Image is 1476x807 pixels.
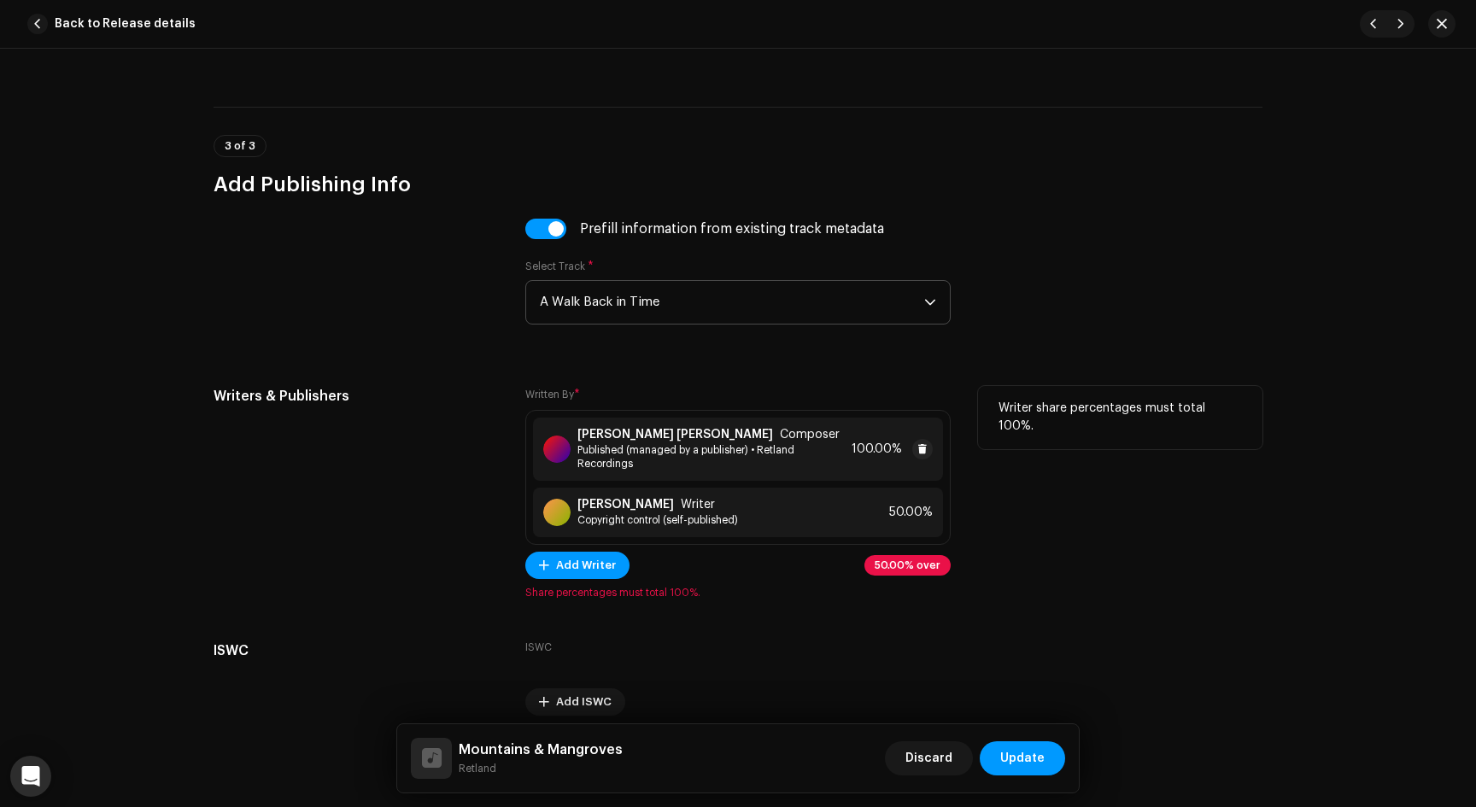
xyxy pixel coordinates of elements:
[525,389,574,400] small: Written By
[525,640,552,654] label: ISWC
[980,741,1065,775] button: Update
[1000,741,1045,775] span: Update
[780,428,840,442] span: Composer
[556,685,612,719] span: Add ISWC
[885,741,973,775] button: Discard
[905,741,952,775] span: Discard
[580,222,884,236] div: Prefill information from existing track metadata
[556,548,616,582] span: Add Writer
[525,586,951,599] span: Share percentages must total 100%.
[999,400,1242,436] p: Writer share percentages must total 100%.
[525,688,625,716] button: Add ISWC
[924,281,936,324] div: dropdown trigger
[577,498,674,512] strong: [PERSON_NAME]
[214,171,1262,198] h3: Add Publishing Info
[214,386,498,406] h5: Writers & Publishers
[889,506,933,519] span: 50.00%
[577,513,738,527] span: Copyright control (self-published)
[875,560,940,570] span: 50.00% over
[10,756,51,797] div: Open Intercom Messenger
[852,442,902,456] span: 100.00%
[577,443,845,471] span: Published (managed by a publisher) • Retland Recordings
[459,760,623,777] small: Mountains & Mangroves
[525,260,594,273] label: Select Track
[459,740,623,760] h5: Mountains & Mangroves
[214,640,498,661] h5: ISWC
[525,552,630,579] button: Add Writer
[540,281,924,324] span: A Walk Back in Time
[577,428,773,442] strong: [PERSON_NAME] [PERSON_NAME]
[681,498,715,512] span: Writer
